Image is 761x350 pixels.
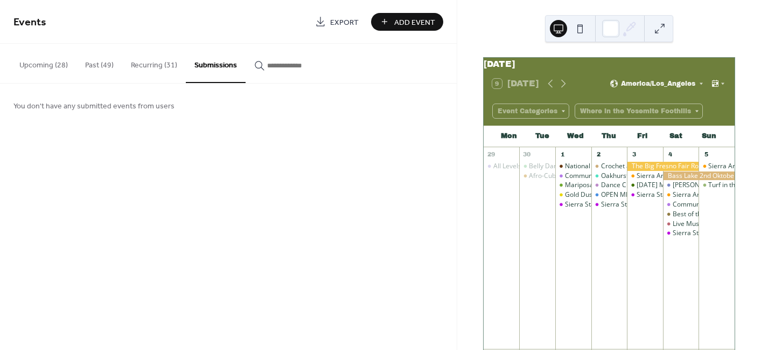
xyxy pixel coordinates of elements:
div: All Levels Yoga with Dr. Beal [484,162,520,171]
div: Gold Dust Dancers Beginning Square/Line Dance Class [565,190,730,200]
span: Events [13,12,46,33]
div: Sierra Stargazing [601,200,653,209]
button: Submissions [186,44,246,83]
div: Crochet and Knitting Group [601,162,682,171]
span: Add Event [394,17,435,28]
div: Afro-Cuban Dance [519,171,555,181]
div: Sat [659,126,693,147]
span: You don't have any submitted events from users [13,101,174,112]
div: 29 [487,150,495,159]
div: 3 [630,150,638,159]
div: Turf in the Bog - Solo Irish Flute [699,181,735,190]
div: Belly Dance Class [529,162,582,171]
div: Fri [626,126,659,147]
div: Friday Movie Night at the Barn [627,181,663,190]
div: Sierra Stargazing [565,200,617,209]
div: Best of the Wild [673,210,720,219]
div: Sierra Art Trails [627,171,663,181]
div: 4 [666,150,674,159]
div: Sierra Stargazing [637,190,689,200]
div: Dance Class! Swing, Fox Trot, Cha Cha and Salsa [591,181,627,190]
div: 30 [522,150,530,159]
div: National Coffee with a Cop Day [555,162,591,171]
div: OPEN MIC at Queen's Inn by the River [591,190,627,200]
div: Oakhurst Farmers Market [591,171,627,181]
div: Mariposa Certified Farmers' Market [565,181,673,190]
div: Best of the Wild [663,210,699,219]
div: Tue [526,126,559,147]
div: Sierra Art Trails [708,162,756,171]
div: Kiwanii's Run For The Gold Car Show [663,181,699,190]
div: Live Music by the River [663,219,699,229]
div: Sierra Art Trails [637,171,684,181]
button: Recurring (31) [122,44,186,82]
div: Sun [693,126,726,147]
div: Gold Dust Dancers Beginning Square/Line Dance Class [555,190,591,200]
div: Community Meal At United Methodist [663,200,699,209]
div: OPEN MIC at [GEOGRAPHIC_DATA] by the River [601,190,743,200]
span: America/Los_Angeles [621,80,695,87]
span: Export [330,17,359,28]
div: Afro-Cuban Dance [529,171,584,181]
button: Add Event [371,13,443,31]
div: The Big Fresno Fair Rodeo [627,162,699,171]
div: Sierra Stargazing [555,200,591,209]
div: National Coffee with a Cop Day [565,162,658,171]
div: Sierra Stargazing [627,190,663,200]
div: [DATE] Movie Night at the Barn [637,181,730,190]
div: Crochet and Knitting Group [591,162,627,171]
button: Past (49) [76,44,122,82]
div: Sierra Stargazing [591,200,627,209]
div: Sierra Art Trails [663,190,699,200]
a: Export [307,13,367,31]
div: Wed [559,126,592,147]
div: Bass Lake 2nd Oktober Fest (Beer Festival) [663,171,735,181]
div: 2 [595,150,603,159]
div: Sierra Stargazing [673,229,725,238]
button: Upcoming (28) [11,44,76,82]
div: Mon [492,126,526,147]
div: Community Meal At United Methodist [555,171,591,181]
div: Community Meal At [DEMOGRAPHIC_DATA] [565,171,697,181]
div: All Levels Yoga with [PERSON_NAME] [493,162,604,171]
div: Mariposa Certified Farmers' Market [555,181,591,190]
div: 5 [702,150,710,159]
div: Live Music by the River [673,219,741,229]
div: Sierra Stargazing [663,229,699,238]
div: [DATE] [484,58,735,71]
div: Belly Dance Class [519,162,555,171]
div: 1 [558,150,567,159]
div: Sierra Art Trails [699,162,735,171]
div: Sierra Art Trails [673,190,720,200]
div: Thu [592,126,626,147]
div: Oakhurst Farmers Market [601,171,679,181]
